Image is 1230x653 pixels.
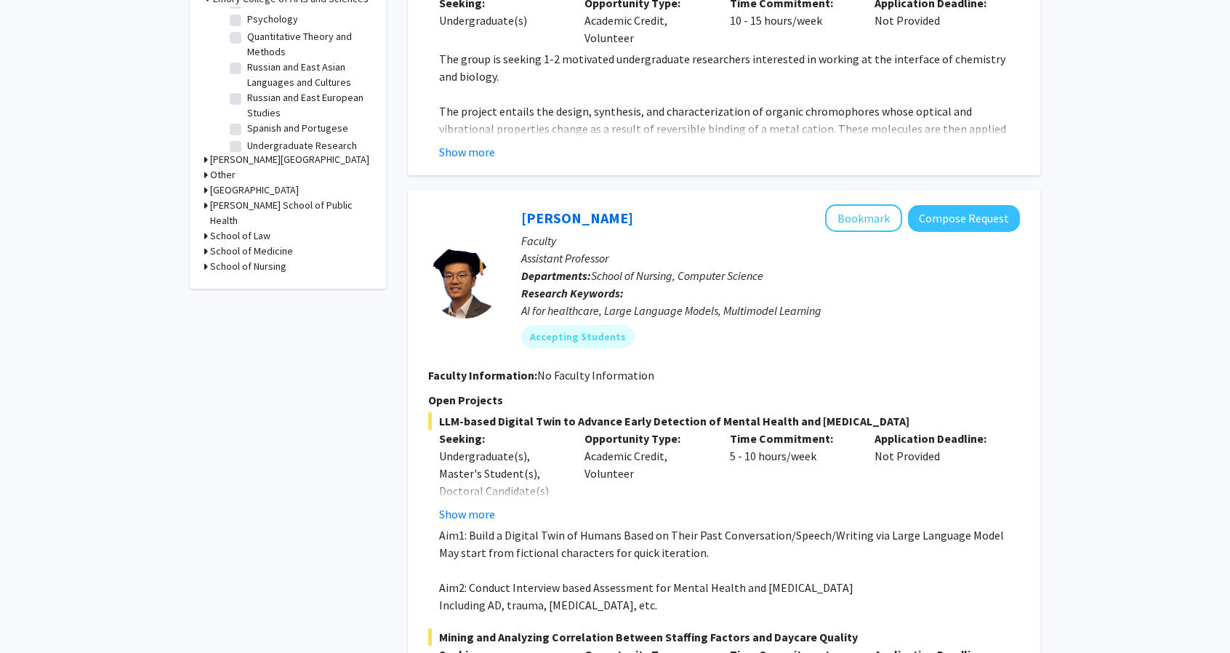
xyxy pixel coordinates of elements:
div: 5 - 10 hours/week [719,430,864,523]
a: [PERSON_NAME] [521,209,633,227]
h3: [PERSON_NAME][GEOGRAPHIC_DATA] [210,152,369,167]
h3: [PERSON_NAME] School of Public Health [210,198,371,228]
span: LLM-based Digital Twin to Advance Early Detection of Mental Health and [MEDICAL_DATA] [428,412,1020,430]
p: Faculty [521,232,1020,249]
div: Not Provided [864,430,1009,523]
b: Faculty Information: [428,368,537,382]
span: School of Nursing, Computer Science [591,268,763,283]
p: Aim2: Conduct Interview based Assessment for Mental Health and [MEDICAL_DATA] [439,579,1020,596]
mat-chip: Accepting Students [521,325,635,348]
div: AI for healthcare, Large Language Models, Multimodel Learning [521,302,1020,319]
button: Show more [439,143,495,161]
div: Undergraduate(s), Master's Student(s), Doctoral Candidate(s) (PhD, MD, DMD, PharmD, etc.) [439,447,563,534]
button: Add JIaying Lu to Bookmarks [825,204,902,232]
label: Russian and East Asian Languages and Cultures [247,60,368,90]
p: Assistant Professor [521,249,1020,267]
label: Undergraduate Research Programs [247,138,368,169]
p: The group is seeking 1-2 motivated undergraduate researchers interested in working at the interfa... [439,50,1020,85]
span: Mining and Analyzing Correlation Between Staffing Factors and Daycare Quality [428,628,1020,646]
label: Spanish and Portugese [247,121,348,136]
p: Including AD, trauma, [MEDICAL_DATA], etc. [439,596,1020,614]
button: Show more [439,505,495,523]
p: The project entails the design, synthesis, and characterization of organic chromophores whose opt... [439,103,1020,172]
b: Research Keywords: [521,286,624,300]
h3: School of Nursing [210,259,286,274]
p: Aim1: Build a Digital Twin of Humans Based on Their Past Conversation/Speech/Writing via Large La... [439,526,1020,544]
p: Open Projects [428,391,1020,409]
b: Departments: [521,268,591,283]
label: Quantitative Theory and Methods [247,29,368,60]
iframe: Chat [11,588,62,642]
p: Application Deadline: [875,430,998,447]
button: Compose Request to JIaying Lu [908,205,1020,232]
p: Time Commitment: [730,430,853,447]
label: Russian and East European Studies [247,90,368,121]
h3: Other [210,167,236,183]
div: Undergraduate(s) [439,12,563,29]
div: Academic Credit, Volunteer [574,430,719,523]
span: No Faculty Information [537,368,654,382]
p: Opportunity Type: [584,430,708,447]
p: Seeking: [439,430,563,447]
h3: School of Medicine [210,244,293,259]
label: Psychology [247,12,298,27]
h3: [GEOGRAPHIC_DATA] [210,183,299,198]
p: May start from fictional characters for quick iteration. [439,544,1020,561]
h3: School of Law [210,228,270,244]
